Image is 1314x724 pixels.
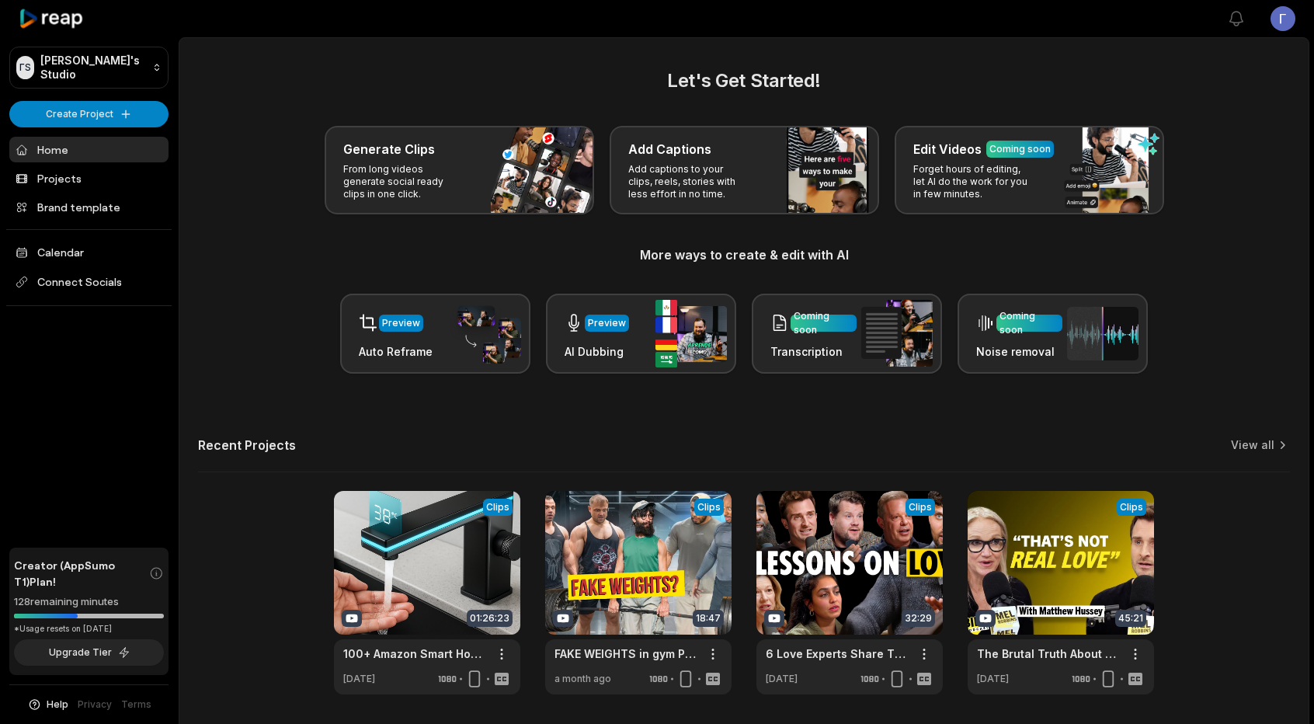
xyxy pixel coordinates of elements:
span: Creator (AppSumo T1) Plan! [14,557,149,590]
div: Preview [588,316,626,330]
p: From long videos generate social ready clips in one click. [343,163,464,200]
div: Coming soon [989,142,1051,156]
h3: AI Dubbing [565,343,629,360]
a: Home [9,137,169,162]
a: 100+ Amazon Smart Home Gadgets For Modern Luxury Living! [343,646,486,662]
button: Create Project [9,101,169,127]
a: The Brutal Truth About Relationships You Need to Hear [977,646,1120,662]
div: ΓS [16,56,34,79]
h3: Edit Videos [913,140,982,158]
div: Coming soon [999,309,1059,337]
div: Preview [382,316,420,330]
span: Connect Socials [9,268,169,296]
img: noise_removal.png [1067,307,1138,360]
img: ai_dubbing.png [655,300,727,367]
h2: Let's Get Started! [198,67,1290,95]
p: [PERSON_NAME]'s Studio [40,54,146,82]
img: transcription.png [861,300,933,367]
a: Calendar [9,239,169,265]
button: Help [27,698,68,712]
h3: Generate Clips [343,140,435,158]
h3: Add Captions [628,140,711,158]
p: Add captions to your clips, reels, stories with less effort in no time. [628,163,749,200]
p: Forget hours of editing, let AI do the work for you in few minutes. [913,163,1034,200]
button: Upgrade Tier [14,639,164,666]
a: 6 Love Experts Share Their Top Dating & Relationship Advice (Compilation Episode) [766,646,909,662]
a: View all [1231,437,1274,453]
a: Projects [9,165,169,191]
h3: Auto Reframe [359,343,433,360]
a: Brand template [9,194,169,220]
h3: Noise removal [976,343,1062,360]
a: FAKE WEIGHTS in gym PRANK... | [PERSON_NAME] pretended to be a Beginner #14 [554,646,697,662]
div: 128 remaining minutes [14,594,164,610]
h2: Recent Projects [198,437,296,453]
span: Help [47,698,68,712]
h3: More ways to create & edit with AI [198,245,1290,264]
div: *Usage resets on [DATE] [14,623,164,635]
div: Coming soon [794,309,853,337]
h3: Transcription [770,343,857,360]
img: auto_reframe.png [450,304,521,364]
a: Terms [121,698,151,712]
a: Privacy [78,698,112,712]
